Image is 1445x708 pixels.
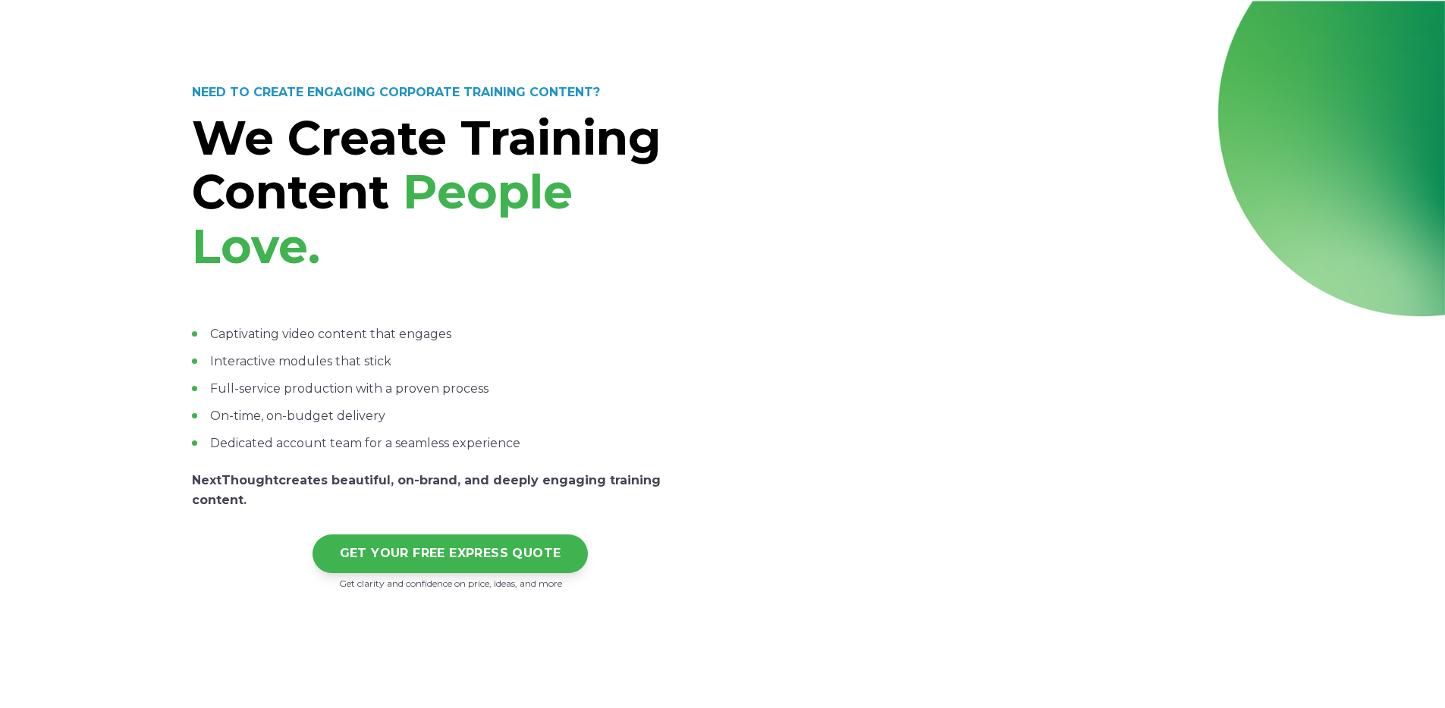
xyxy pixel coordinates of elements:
span: creates beautiful, on-brand, and deeply engaging training content. [192,473,661,507]
span: Captivating video content that engages [210,327,451,341]
span: On-time, on-budget delivery [210,409,385,423]
span: We Create Training Content [192,109,661,221]
span: Dedicated account team for a seamless experience [210,436,520,450]
span: Interactive modules that stick [210,354,391,368]
strong: NextThought [192,473,278,487]
strong: NEED TO CREATE ENGAGING CORPORATE TRAINING CONTENT? [192,85,600,99]
a: GET YOUR FREE EXPRESS QUOTE [313,534,589,573]
iframe: NextThought Reel [767,58,1222,314]
span: Get clarity and confidence on price, ideas, and more [339,578,562,589]
span: Full-service production with a proven process [210,381,488,396]
span: People Love. [192,163,573,274]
